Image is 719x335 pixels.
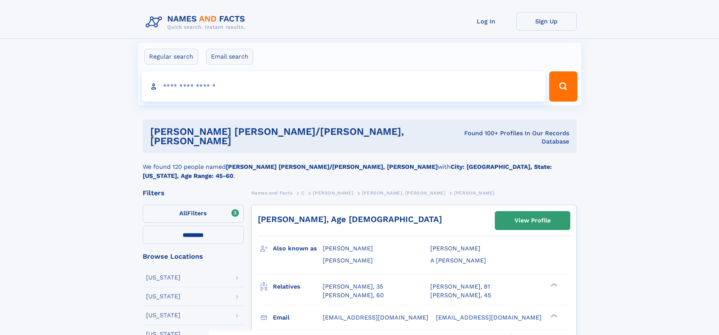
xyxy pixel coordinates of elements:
[144,49,198,65] label: Regular search
[436,314,542,321] span: [EMAIL_ADDRESS][DOMAIN_NAME]
[430,257,486,264] span: A [PERSON_NAME]
[146,293,180,299] div: [US_STATE]
[251,188,293,198] a: Names and Facts
[142,71,546,102] input: search input
[143,163,552,179] b: City: [GEOGRAPHIC_DATA], State: [US_STATE], Age Range: 45-60
[516,12,577,31] a: Sign Up
[313,188,353,198] a: [PERSON_NAME]
[313,190,353,196] span: [PERSON_NAME]
[146,275,180,281] div: [US_STATE]
[549,313,558,318] div: ❯
[323,257,373,264] span: [PERSON_NAME]
[549,283,558,287] div: ❯
[430,245,480,252] span: [PERSON_NAME]
[143,253,244,260] div: Browse Locations
[150,127,450,146] h1: [PERSON_NAME] [PERSON_NAME]/[PERSON_NAME], [PERSON_NAME]
[301,190,305,196] span: C
[273,242,323,255] h3: Also known as
[430,291,491,299] a: [PERSON_NAME], 45
[362,188,446,198] a: [PERSON_NAME], [PERSON_NAME]
[273,311,323,324] h3: Email
[454,190,494,196] span: [PERSON_NAME]
[301,188,305,198] a: C
[323,283,383,291] a: [PERSON_NAME], 35
[456,12,516,31] a: Log In
[146,312,180,318] div: [US_STATE]
[514,212,551,229] div: View Profile
[495,211,570,230] a: View Profile
[323,314,428,321] span: [EMAIL_ADDRESS][DOMAIN_NAME]
[143,12,251,32] img: Logo Names and Facts
[179,210,187,217] span: All
[143,190,244,196] div: Filters
[206,49,253,65] label: Email search
[143,205,244,223] label: Filters
[549,71,577,102] button: Search Button
[450,129,569,146] div: Found 100+ Profiles In Our Records Database
[362,190,446,196] span: [PERSON_NAME], [PERSON_NAME]
[258,215,442,224] a: [PERSON_NAME], Age [DEMOGRAPHIC_DATA]
[430,283,490,291] a: [PERSON_NAME], 81
[273,280,323,293] h3: Relatives
[226,163,438,170] b: [PERSON_NAME] [PERSON_NAME]/[PERSON_NAME], [PERSON_NAME]
[143,153,577,181] div: We found 120 people named with .
[323,291,384,299] a: [PERSON_NAME], 60
[323,245,373,252] span: [PERSON_NAME]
